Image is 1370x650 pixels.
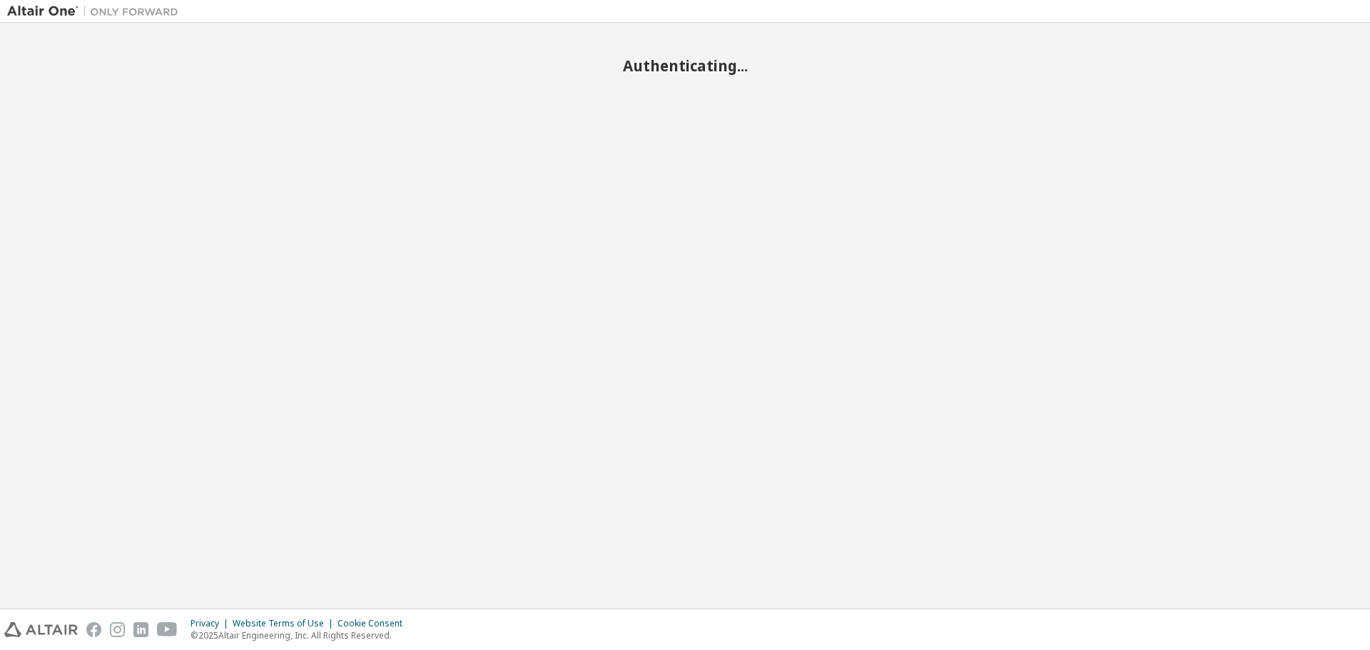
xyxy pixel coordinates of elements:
div: Cookie Consent [338,618,411,629]
div: Website Terms of Use [233,618,338,629]
img: instagram.svg [110,622,125,637]
p: © 2025 Altair Engineering, Inc. All Rights Reserved. [191,629,411,641]
img: altair_logo.svg [4,622,78,637]
h2: Authenticating... [7,56,1363,75]
div: Privacy [191,618,233,629]
img: linkedin.svg [133,622,148,637]
img: facebook.svg [86,622,101,637]
img: Altair One [7,4,186,19]
img: youtube.svg [157,622,178,637]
